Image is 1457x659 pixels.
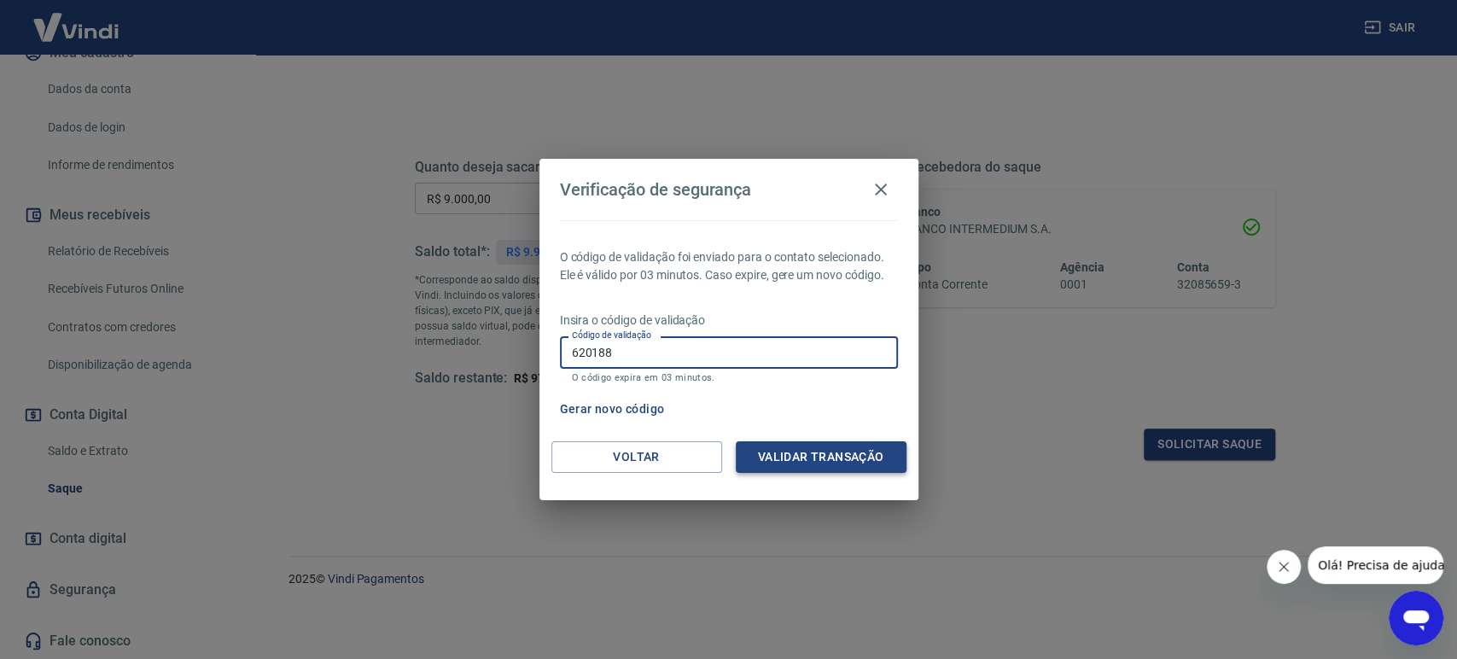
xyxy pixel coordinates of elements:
h4: Verificação de segurança [560,179,752,200]
iframe: Botão para abrir a janela de mensagens [1389,591,1443,645]
iframe: Mensagem da empresa [1308,546,1443,584]
span: Olá! Precisa de ajuda? [10,12,143,26]
label: Código de validação [572,329,651,341]
p: O código expira em 03 minutos. [572,372,886,383]
button: Gerar novo código [553,394,672,425]
iframe: Fechar mensagem [1267,550,1301,584]
button: Validar transação [736,441,906,473]
button: Voltar [551,441,722,473]
p: Insira o código de validação [560,312,898,329]
p: O código de validação foi enviado para o contato selecionado. Ele é válido por 03 minutos. Caso e... [560,248,898,284]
